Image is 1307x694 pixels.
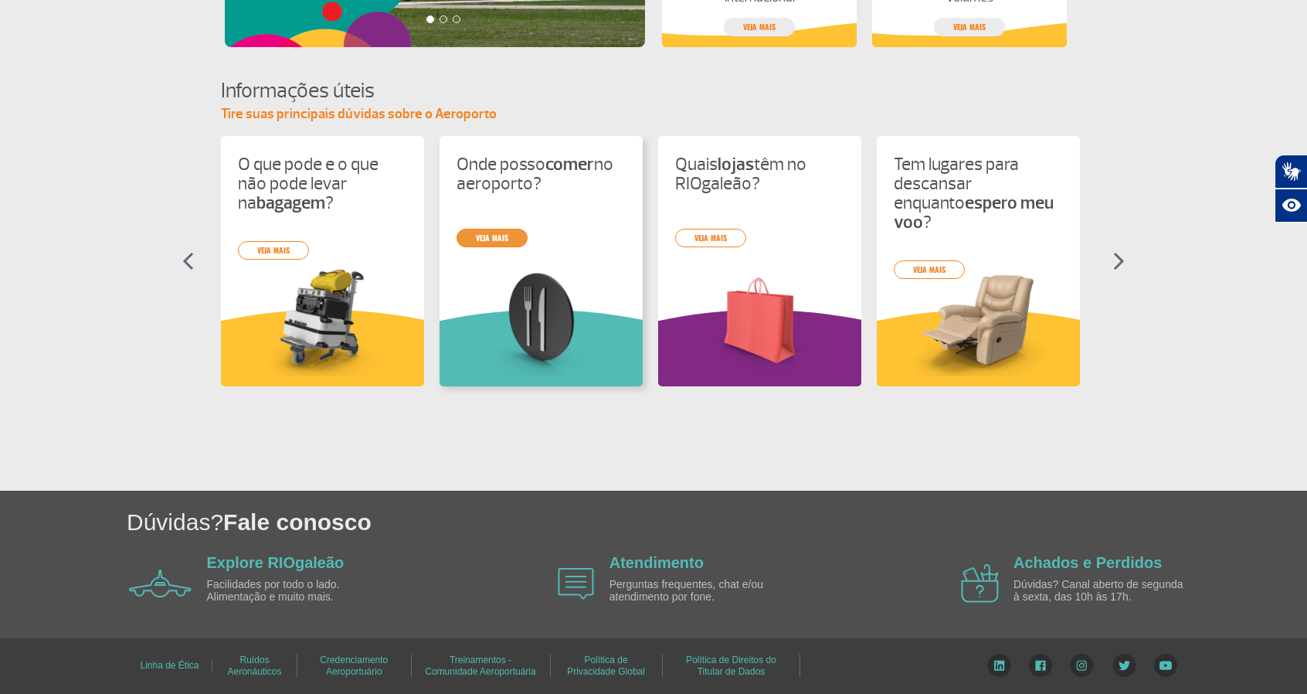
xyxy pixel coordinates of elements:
img: YouTube [1154,654,1177,677]
a: Política de Direitos do Titular de Dados [686,649,776,682]
img: amareloInformacoesUteis.svg [221,310,424,386]
p: Quais têm no RIOgaleão? [675,155,844,193]
a: veja mais [457,229,528,247]
strong: comer [545,153,594,175]
p: Tire suas principais dúvidas sobre o Aeroporto [221,105,1086,124]
img: airplane icon [129,570,192,597]
img: seta-direita [1113,252,1125,270]
a: Política de Privacidade Global [567,649,645,682]
a: veja mais [724,18,795,36]
p: Dúvidas? Canal aberto de segunda à sexta, das 10h às 17h. [1013,579,1191,603]
p: Tem lugares para descansar enquanto ? [894,155,1063,232]
strong: espero meu voo [894,192,1054,233]
img: verdeInformacoesUteis.svg [440,310,643,386]
img: card%20informa%C3%A7%C3%B5es%204.png [894,266,1063,376]
img: Instagram [1070,654,1094,677]
a: Ruídos Aeronáuticos [227,649,281,682]
a: veja mais [675,229,746,247]
img: seta-esquerda [182,252,194,270]
h4: Informações úteis [221,77,1086,105]
img: amareloInformacoesUteis.svg [877,310,1080,386]
a: veja mais [238,241,309,260]
img: airplane icon [961,564,999,603]
a: Treinamentos - Comunidade Aeroportuária [425,649,535,682]
img: roxoInformacoesUteis.svg [658,310,861,386]
span: Fale conosco [223,509,372,535]
img: airplane icon [558,568,594,600]
button: Abrir tradutor de língua de sinais. [1275,155,1307,189]
img: card%20informa%C3%A7%C3%B5es%206.png [675,266,844,376]
a: Achados e Perdidos [1013,554,1162,571]
img: card%20informa%C3%A7%C3%B5es%201.png [238,266,407,376]
img: Twitter [1112,654,1136,677]
p: Facilidades por todo o lado. Alimentação e muito mais. [207,579,385,603]
img: card%20informa%C3%A7%C3%B5es%208.png [457,266,626,376]
h1: Dúvidas? [127,506,1307,538]
strong: lojas [718,153,754,175]
a: Linha de Ética [140,655,199,676]
a: Credenciamento Aeroportuário [320,649,388,682]
p: Perguntas frequentes, chat e/ou atendimento por fone. [609,579,787,603]
p: Onde posso no aeroporto? [457,155,626,193]
a: veja mais [934,18,1005,36]
a: veja mais [894,260,965,279]
img: Facebook [1029,654,1052,677]
strong: bagagem [256,192,325,214]
a: Atendimento [609,554,704,571]
div: Plugin de acessibilidade da Hand Talk. [1275,155,1307,223]
button: Abrir recursos assistivos. [1275,189,1307,223]
a: Explore RIOgaleão [207,554,345,571]
p: O que pode e o que não pode levar na ? [238,155,407,213]
img: LinkedIn [987,654,1011,677]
